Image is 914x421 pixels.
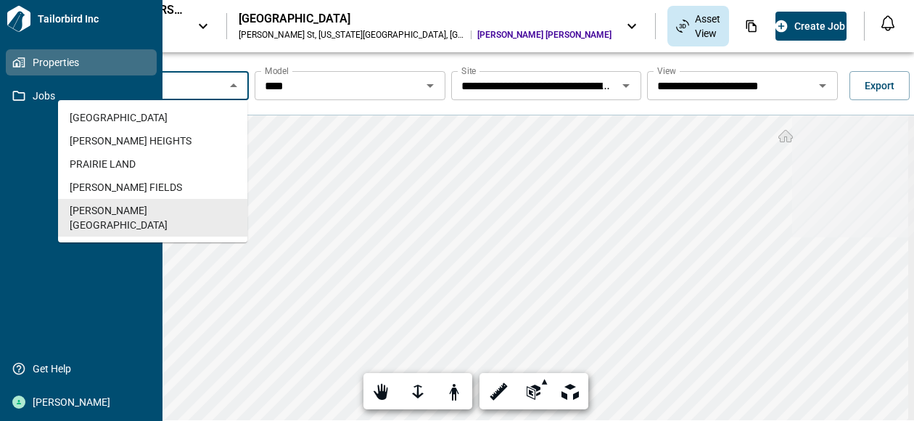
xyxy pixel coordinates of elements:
span: Get Help [25,361,143,376]
span: Asset View [695,12,720,41]
span: [PERSON_NAME] [25,395,143,409]
span: Create Job [794,19,845,33]
span: [PERSON_NAME][GEOGRAPHIC_DATA] [70,203,236,232]
button: Open [420,75,440,96]
button: Open notification feed [876,12,899,35]
span: [PERSON_NAME] [PERSON_NAME] [477,29,612,41]
span: PRAIRIE LAND [70,157,136,171]
button: Open [812,75,833,96]
div: [PERSON_NAME] St , [US_STATE][GEOGRAPHIC_DATA] , [GEOGRAPHIC_DATA] [239,29,465,41]
button: Open [616,75,636,96]
span: Properties [25,55,143,70]
span: [GEOGRAPHIC_DATA] [70,110,168,125]
a: Properties [6,49,157,75]
button: Close [223,75,244,96]
div: Asset View [667,6,729,46]
span: [PERSON_NAME] FIELDS [70,180,182,195]
span: Tailorbird Inc [32,12,157,26]
span: [PERSON_NAME] HEIGHTS [70,134,192,148]
label: Model [265,65,289,77]
div: [GEOGRAPHIC_DATA] [239,12,612,26]
div: Documents [736,14,767,38]
span: Export [865,78,894,93]
button: Export [849,71,910,100]
button: Create Job [775,12,847,41]
span: Jobs [25,89,143,103]
a: Jobs [6,83,157,109]
label: Site [461,65,476,77]
label: View [657,65,676,77]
